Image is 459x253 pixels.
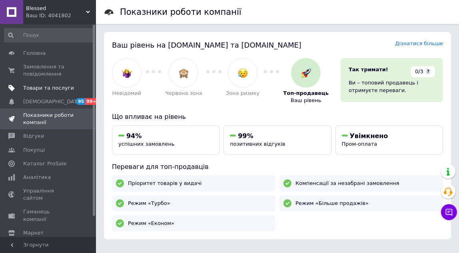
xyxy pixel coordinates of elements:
span: 95 [76,98,85,105]
span: Зона ризику [226,90,260,97]
button: УвімкненоПром-оплата [335,125,443,155]
span: [DEMOGRAPHIC_DATA] [23,98,82,105]
span: Невідомий [112,90,142,97]
span: Топ-продавець [283,90,329,97]
img: :rocket: [301,68,311,78]
div: Ваш ID: 4041802 [26,12,96,19]
span: Пріоритет товарів у видачі [128,180,202,187]
img: :disappointed_relieved: [238,68,248,78]
input: Пошук [4,28,94,42]
span: Так тримати! [349,66,388,72]
span: Пром-оплата [342,141,377,147]
span: Ваш рівень [291,97,321,104]
span: 99+ [85,98,98,105]
span: Ваш рівень на [DOMAIN_NAME] та [DOMAIN_NAME] [112,41,301,49]
span: Маркет [23,229,44,237]
span: Режим «Економ» [128,220,174,227]
div: 0/3 [411,66,435,77]
span: Покупці [23,147,45,154]
span: Замовлення та повідомлення [23,63,74,78]
button: 94%успішних замовлень [112,125,220,155]
span: Переваги для топ-продавців [112,163,209,171]
img: :see_no_evil: [179,68,189,78]
span: 99% [238,132,253,140]
a: Дізнатися більше [395,40,443,46]
span: Головна [23,50,46,57]
span: Товари та послуги [23,84,74,92]
span: Червона зона [165,90,202,97]
span: Компенсації за незабрані замовлення [295,180,399,187]
span: позитивних відгуків [230,141,285,147]
span: ? [425,69,431,74]
span: 94% [126,132,142,140]
div: Ви – топовий продавець і отримуєте переваги. [349,79,435,94]
span: Показники роботи компанії [23,112,74,126]
span: Відгуки [23,133,44,140]
button: 99%позитивних відгуків [224,125,331,155]
button: Чат з покупцем [441,204,457,220]
span: Каталог ProSale [23,160,66,167]
span: Управління сайтом [23,187,74,202]
img: :woman-shrugging: [122,68,132,78]
span: Аналітика [23,174,51,181]
span: Що впливає на рівень [112,113,186,120]
span: Гаманець компанії [23,208,74,223]
span: Увімкнено [350,132,388,140]
span: Blessed [26,5,86,12]
span: Режим «Більше продажів» [295,200,369,207]
span: успішних замовлень [118,141,174,147]
h1: Показники роботи компанії [120,7,241,17]
span: Режим «Турбо» [128,200,170,207]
